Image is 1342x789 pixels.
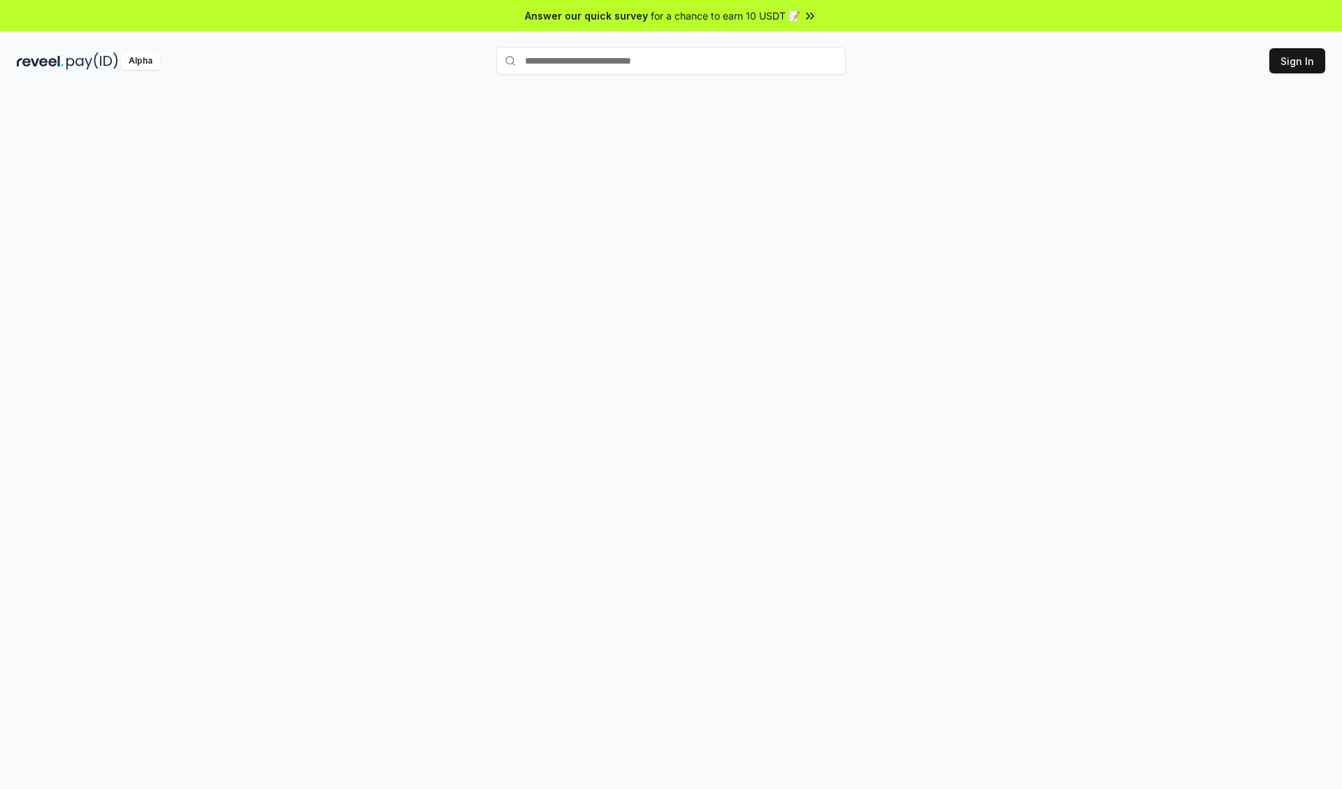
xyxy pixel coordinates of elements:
img: pay_id [66,52,118,70]
span: Answer our quick survey [525,8,648,23]
span: for a chance to earn 10 USDT 📝 [651,8,800,23]
img: reveel_dark [17,52,64,70]
div: Alpha [121,52,160,70]
button: Sign In [1269,48,1325,73]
